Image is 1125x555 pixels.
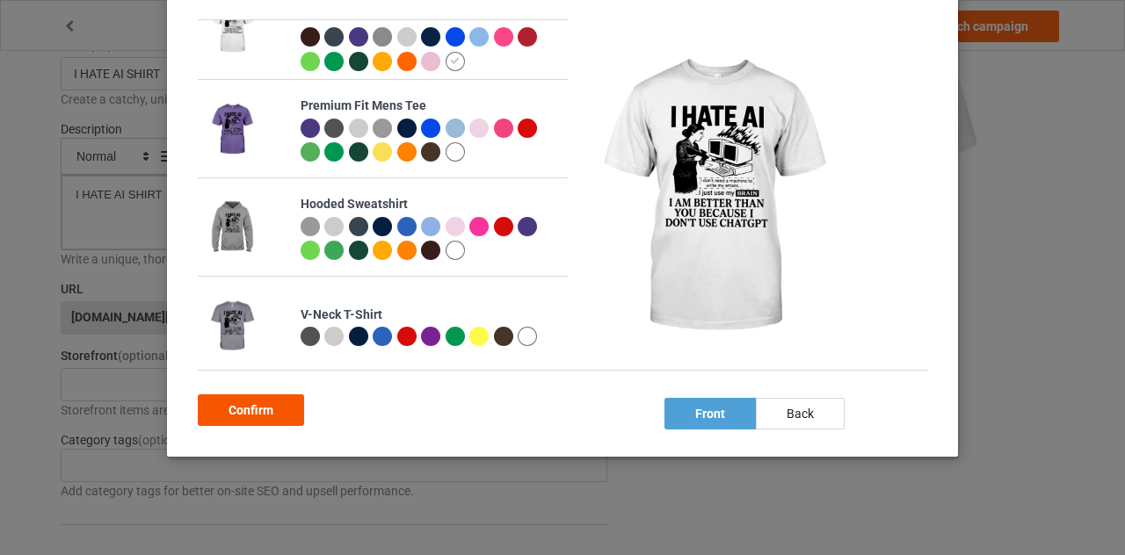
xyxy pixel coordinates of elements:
img: heather_texture.png [373,119,392,138]
div: V-Neck T-Shirt [301,306,560,324]
div: back [756,398,845,429]
div: Premium Fit Mens Tee [301,97,560,115]
div: front [664,398,756,429]
div: Hooded Sweatshirt [301,196,560,213]
div: Confirm [198,394,304,426]
img: heather_texture.png [373,27,392,47]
